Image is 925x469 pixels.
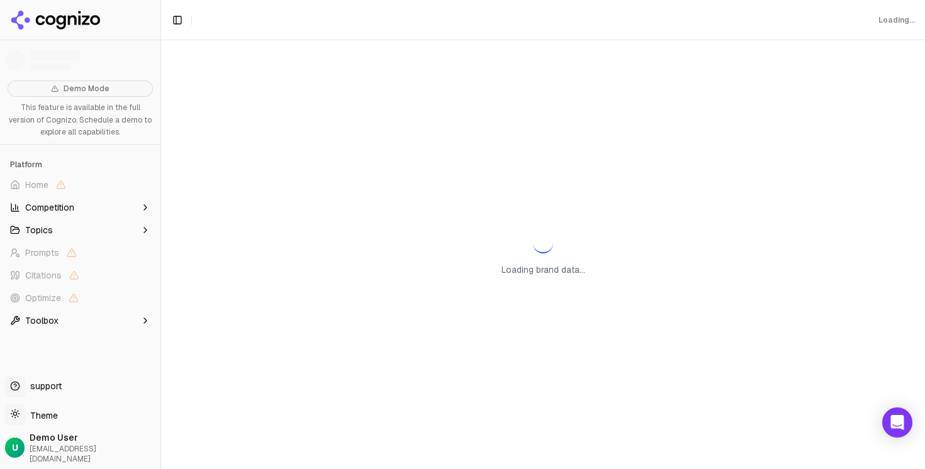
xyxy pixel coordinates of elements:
[882,407,912,438] div: Open Intercom Messenger
[25,292,61,304] span: Optimize
[25,246,59,259] span: Prompts
[12,441,18,454] span: U
[25,179,48,191] span: Home
[30,444,155,464] span: [EMAIL_ADDRESS][DOMAIN_NAME]
[25,224,53,236] span: Topics
[5,220,155,240] button: Topics
[25,269,62,282] span: Citations
[64,84,109,94] span: Demo Mode
[25,410,58,421] span: Theme
[25,380,62,392] span: support
[25,314,59,327] span: Toolbox
[8,102,153,139] p: This feature is available in the full version of Cognizo. Schedule a demo to explore all capabili...
[5,311,155,331] button: Toolbox
[5,197,155,218] button: Competition
[502,263,585,276] p: Loading brand data...
[5,155,155,175] div: Platform
[25,201,74,214] span: Competition
[878,15,915,25] div: Loading...
[30,431,155,444] span: Demo User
